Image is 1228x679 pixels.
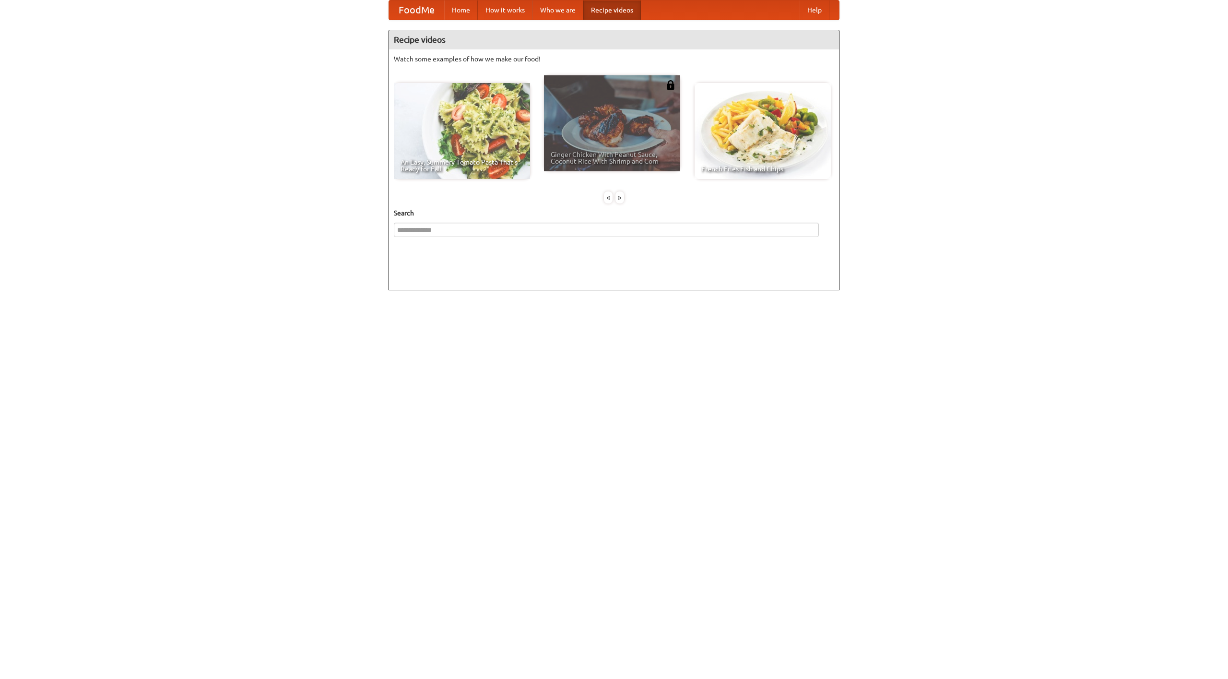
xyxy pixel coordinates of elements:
[401,159,523,172] span: An Easy, Summery Tomato Pasta That's Ready for Fall
[695,83,831,179] a: French Fries Fish and Chips
[532,0,583,20] a: Who we are
[583,0,641,20] a: Recipe videos
[604,191,613,203] div: «
[444,0,478,20] a: Home
[389,30,839,49] h4: Recipe videos
[615,191,624,203] div: »
[666,80,675,90] img: 483408.png
[478,0,532,20] a: How it works
[394,54,834,64] p: Watch some examples of how we make our food!
[394,208,834,218] h5: Search
[389,0,444,20] a: FoodMe
[394,83,530,179] a: An Easy, Summery Tomato Pasta That's Ready for Fall
[800,0,829,20] a: Help
[701,166,824,172] span: French Fries Fish and Chips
